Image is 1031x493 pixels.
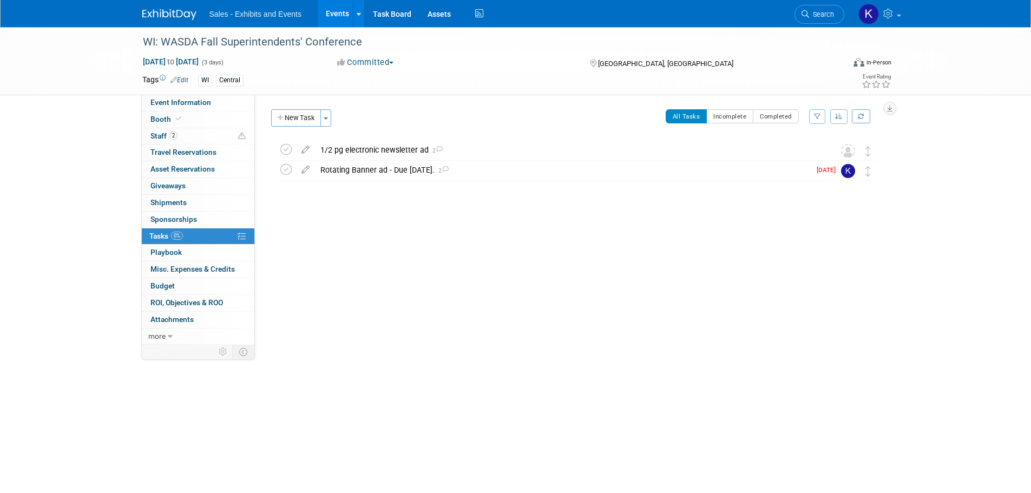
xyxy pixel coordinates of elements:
button: All Tasks [666,109,707,123]
button: Incomplete [706,109,753,123]
img: Unassigned [841,144,855,158]
span: Staff [150,132,178,140]
a: Sponsorships [142,212,254,228]
span: 2 [169,132,178,140]
a: Tasks0% [142,228,254,245]
span: Event Information [150,98,211,107]
div: Event Rating [862,74,891,80]
span: Shipments [150,198,187,207]
a: Giveaways [142,178,254,194]
span: Potential Scheduling Conflict -- at least one attendee is tagged in another overlapping event. [238,132,246,141]
a: edit [296,145,315,155]
span: (3 days) [201,59,224,66]
a: Misc. Expenses & Credits [142,261,254,278]
span: [DATE] [DATE] [142,57,199,67]
div: Central [216,75,244,86]
span: [GEOGRAPHIC_DATA], [GEOGRAPHIC_DATA] [598,60,733,68]
a: Event Information [142,95,254,111]
a: Refresh [852,109,870,123]
td: Personalize Event Tab Strip [214,345,233,359]
td: Tags [142,74,188,87]
span: Travel Reservations [150,148,216,156]
div: WI: WASDA Fall Superintendents' Conference [139,32,828,52]
div: WI [198,75,212,86]
button: New Task [271,109,321,127]
a: Booth [142,111,254,128]
div: Rotating Banner ad - Due [DATE]. [315,161,810,179]
span: Tasks [149,232,183,240]
a: Asset Reservations [142,161,254,178]
span: Sponsorships [150,215,197,224]
a: Search [794,5,844,24]
span: 2 [435,167,449,174]
a: Edit [170,76,188,84]
span: Misc. Expenses & Credits [150,265,235,273]
span: Budget [150,281,175,290]
a: ROI, Objectives & ROO [142,295,254,311]
a: Budget [142,278,254,294]
i: Move task [865,146,871,156]
span: 2 [429,147,443,154]
span: 0% [171,232,183,240]
span: Search [809,10,834,18]
button: Completed [753,109,799,123]
a: Shipments [142,195,254,211]
td: Toggle Event Tabs [232,345,254,359]
span: Sales - Exhibits and Events [209,10,301,18]
span: [DATE] [817,166,841,174]
span: Asset Reservations [150,165,215,173]
a: Travel Reservations [142,144,254,161]
img: Kara Haven [858,4,879,24]
span: Giveaways [150,181,186,190]
img: ExhibitDay [142,9,196,20]
span: Playbook [150,248,182,257]
a: Staff2 [142,128,254,144]
button: Committed [333,57,398,68]
span: ROI, Objectives & ROO [150,298,223,307]
a: Attachments [142,312,254,328]
a: edit [296,165,315,175]
span: to [166,57,176,66]
i: Booth reservation complete [176,116,181,122]
span: Attachments [150,315,194,324]
div: In-Person [866,58,891,67]
i: Move task [865,166,871,176]
img: Kara Haven [841,164,855,178]
a: more [142,328,254,345]
div: Event Format [780,56,892,73]
img: Format-Inperson.png [853,58,864,67]
span: Booth [150,115,183,123]
span: more [148,332,166,340]
div: 1/2 pg electronic newsletter ad [315,141,819,159]
a: Playbook [142,245,254,261]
